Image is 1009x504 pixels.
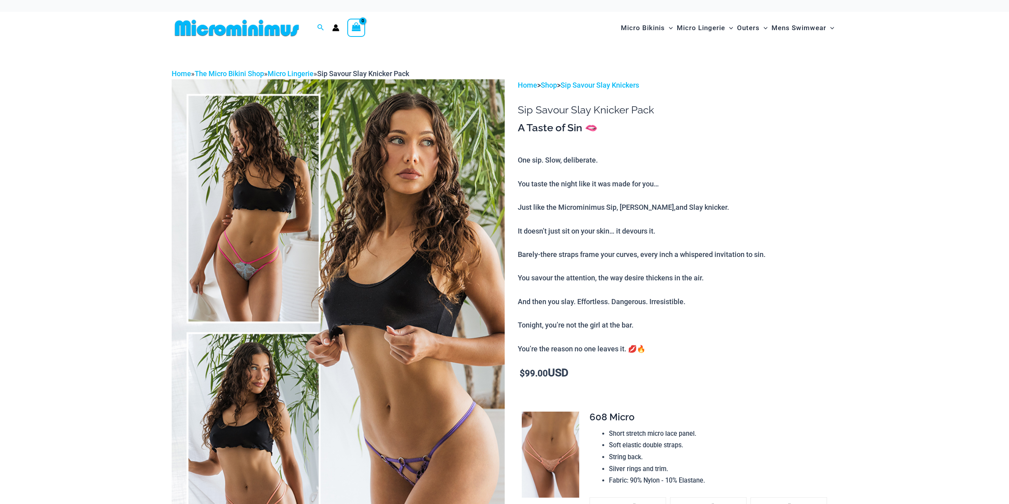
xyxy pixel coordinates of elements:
li: Short stretch micro lace panel. [609,428,831,440]
span: 608 Micro [590,411,634,423]
a: The Micro Bikini Shop [195,69,264,78]
h3: A Taste of Sin 🫦 [518,121,837,135]
li: Silver rings and trim. [609,463,831,475]
span: Mens Swimwear [772,18,826,38]
a: Account icon link [332,24,339,31]
img: MM SHOP LOGO FLAT [172,19,302,37]
li: String back. [609,451,831,463]
li: Fabric: 90% Nylon - 10% Elastane. [609,475,831,487]
p: USD [518,367,837,379]
span: Menu Toggle [760,18,768,38]
span: Micro Lingerie [677,18,725,38]
span: Menu Toggle [725,18,733,38]
a: Mens SwimwearMenu ToggleMenu Toggle [770,16,836,40]
a: Micro Lingerie [268,69,314,78]
p: > > [518,79,837,91]
span: Micro Bikinis [621,18,665,38]
p: One sip. Slow, deliberate. You taste the night like it was made for you… Just like the Microminim... [518,154,837,355]
nav: Site Navigation [618,15,838,41]
span: $ [520,368,525,378]
span: Menu Toggle [826,18,834,38]
li: Soft elastic double straps. [609,439,831,451]
span: Menu Toggle [665,18,673,38]
a: Home [518,81,537,89]
a: Shop [541,81,557,89]
a: Sip Savour Slay Knickers [561,81,639,89]
a: Micro BikinisMenu ToggleMenu Toggle [619,16,675,40]
h1: Sip Savour Slay Knicker Pack [518,104,837,116]
span: » » » [172,69,409,78]
a: OutersMenu ToggleMenu Toggle [735,16,770,40]
a: View Shopping Cart, empty [347,19,366,37]
a: Search icon link [317,23,324,33]
a: Home [172,69,191,78]
span: Outers [737,18,760,38]
a: Micro LingerieMenu ToggleMenu Toggle [675,16,735,40]
img: Sip Bellini 608 Micro Thong [522,412,579,498]
span: Sip Savour Slay Knicker Pack [317,69,409,78]
bdi: 99.00 [520,368,548,378]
